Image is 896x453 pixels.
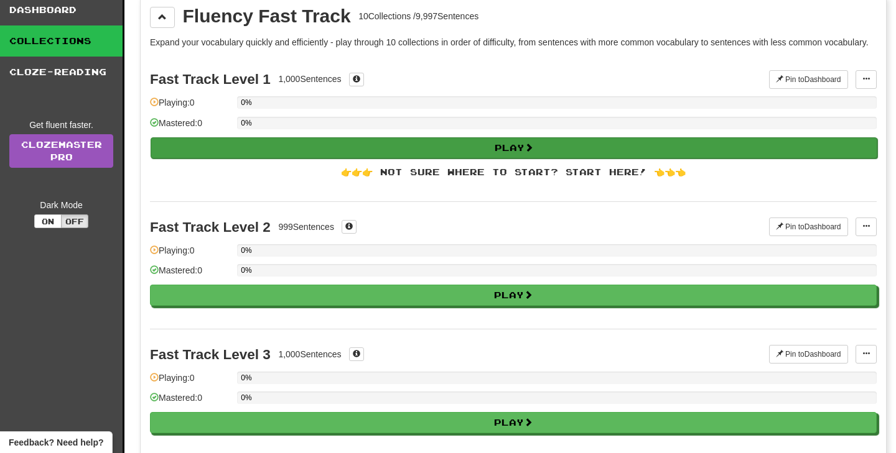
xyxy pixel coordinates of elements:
p: Expand your vocabulary quickly and efficiently - play through 10 collections in order of difficul... [150,36,877,48]
div: Get fluent faster. [9,119,113,131]
div: Mastered: 0 [150,391,231,412]
button: Play [150,412,877,433]
button: Pin toDashboard [769,217,848,236]
div: Fast Track Level 3 [150,347,271,362]
div: 999 Sentences [278,221,334,233]
div: 1,000 Sentences [278,73,341,85]
div: Playing: 0 [150,244,231,265]
span: Open feedback widget [9,436,103,449]
div: 👉👉👉 Not sure where to start? Start here! 👈👈👈 [150,166,877,178]
div: Playing: 0 [150,96,231,117]
div: Fast Track Level 2 [150,219,271,235]
button: Pin toDashboard [769,345,848,364]
div: Mastered: 0 [150,264,231,285]
div: Playing: 0 [150,372,231,392]
div: Dark Mode [9,199,113,211]
button: Pin toDashboard [769,70,848,89]
div: Fast Track Level 1 [150,71,271,87]
button: On [34,214,62,228]
div: 10 Collections / 9,997 Sentences [358,10,478,22]
div: Mastered: 0 [150,117,231,137]
a: ClozemasterPro [9,134,113,168]
button: Play [151,137,877,158]
div: Fluency Fast Track [183,7,351,25]
div: 1,000 Sentences [278,348,341,360]
button: Off [61,214,88,228]
button: Play [150,285,877,306]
